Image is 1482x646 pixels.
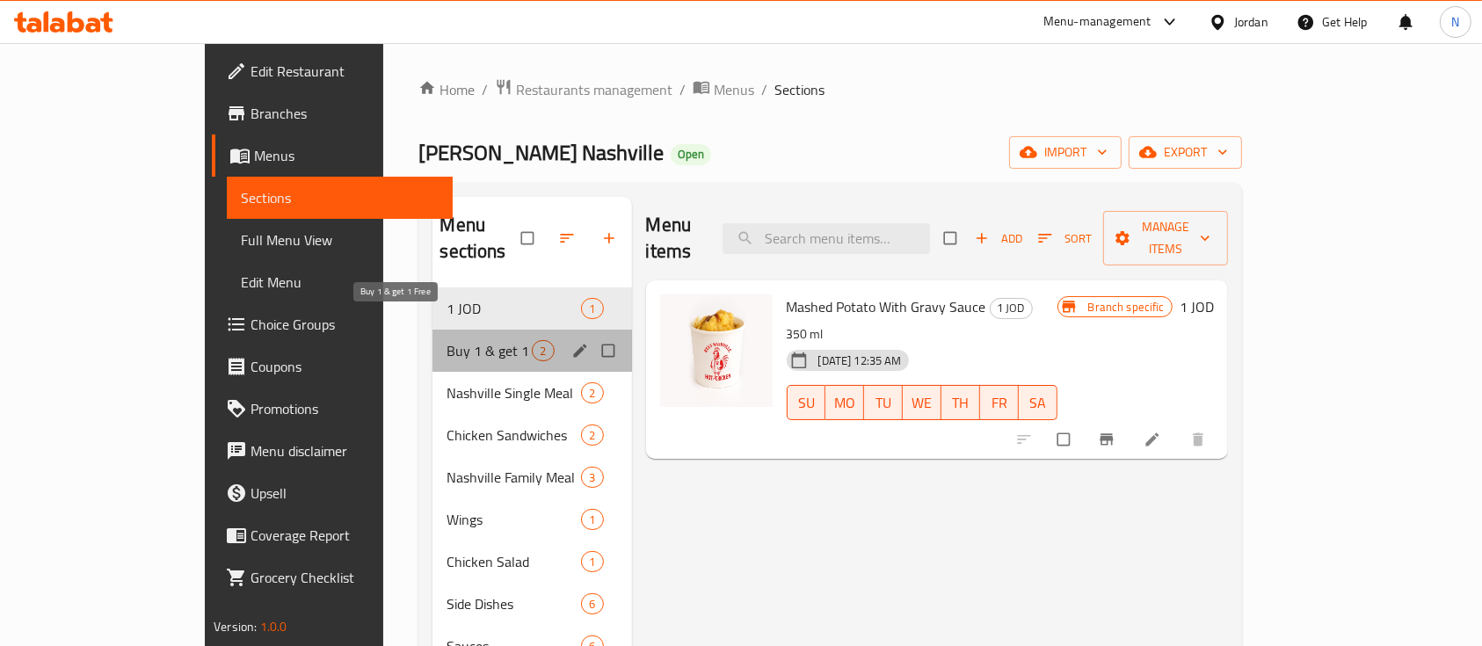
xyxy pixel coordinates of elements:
a: Edit Restaurant [212,50,453,92]
button: TU [864,385,903,420]
div: Menu-management [1043,11,1151,33]
div: items [532,340,554,361]
span: Choice Groups [251,314,439,335]
span: 3 [582,469,602,486]
h6: 1 JOD [1180,294,1214,319]
div: Nashville Family Meal3 [432,456,631,498]
div: Chicken Salad1 [432,541,631,583]
span: Restaurants management [516,79,672,100]
button: import [1009,136,1122,169]
span: 1 JOD [447,298,581,319]
button: SA [1019,385,1057,420]
button: TH [941,385,980,420]
span: [PERSON_NAME] Nashville [418,133,664,172]
span: Branches [251,103,439,124]
div: Buy 1 & get 1 Free2edit [432,330,631,372]
span: MO [832,390,857,416]
a: Full Menu View [227,219,453,261]
h2: Menu items [646,212,701,265]
nav: breadcrumb [418,78,1241,101]
span: Grocery Checklist [251,567,439,588]
span: 2 [582,427,602,444]
button: WE [903,385,941,420]
div: Nashville Single Meal2 [432,372,631,414]
div: Wings1 [432,498,631,541]
span: Edit Menu [241,272,439,293]
div: 1 JOD [990,298,1033,319]
button: Sort [1034,225,1096,252]
span: Side Dishes [447,593,581,614]
span: Open [671,147,711,162]
span: Menus [714,79,754,100]
span: Sort [1038,229,1092,249]
span: Menu disclaimer [251,440,439,461]
a: Edit menu item [1144,431,1165,448]
span: Menus [254,145,439,166]
button: export [1129,136,1242,169]
span: Nashville Single Meal [447,382,581,403]
span: Full Menu View [241,229,439,250]
span: Sections [774,79,825,100]
a: Menu disclaimer [212,430,453,472]
span: Add [975,229,1022,249]
a: Menus [693,78,754,101]
button: Add [970,225,1027,252]
div: Side Dishes6 [432,583,631,625]
div: Chicken Sandwiches2 [432,414,631,456]
span: Mashed Potato With Gravy Sauce [787,294,986,320]
span: 1 JOD [991,298,1032,318]
div: items [581,467,603,488]
span: Nashville Family Meal [447,467,581,488]
span: 1 [582,301,602,317]
div: Chicken Sandwiches [447,425,581,446]
span: 1 [582,512,602,528]
span: Manage items [1117,216,1214,260]
a: Coupons [212,345,453,388]
button: delete [1179,420,1221,459]
h2: Menu sections [440,212,520,265]
span: FR [987,390,1012,416]
div: items [581,382,603,403]
span: 2 [582,385,602,402]
span: Promotions [251,398,439,419]
a: Upsell [212,472,453,514]
button: MO [825,385,864,420]
button: edit [569,339,595,362]
button: FR [980,385,1019,420]
span: Sections [241,187,439,208]
a: Promotions [212,388,453,430]
input: search [723,223,930,254]
span: N [1451,12,1459,32]
a: Edit Menu [227,261,453,303]
span: Select section [934,221,970,255]
div: items [581,298,603,319]
span: TU [871,390,896,416]
li: / [482,79,488,100]
span: Add item [970,225,1027,252]
span: 1.0.0 [260,615,287,638]
span: [DATE] 12:35 AM [811,352,909,369]
span: import [1023,142,1108,163]
span: Wings [447,509,581,530]
a: Choice Groups [212,303,453,345]
span: Sort sections [548,219,590,258]
li: / [679,79,686,100]
div: items [581,425,603,446]
span: Branch specific [1081,299,1172,316]
span: Version: [214,615,257,638]
span: WE [910,390,934,416]
span: 6 [582,596,602,613]
div: items [581,509,603,530]
span: Upsell [251,483,439,504]
span: Buy 1 & get 1 Free [447,340,532,361]
span: Select to update [1047,423,1084,456]
div: items [581,593,603,614]
div: Jordan [1234,12,1268,32]
span: Chicken Salad [447,551,581,572]
span: SA [1026,390,1050,416]
span: Sort items [1027,225,1103,252]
